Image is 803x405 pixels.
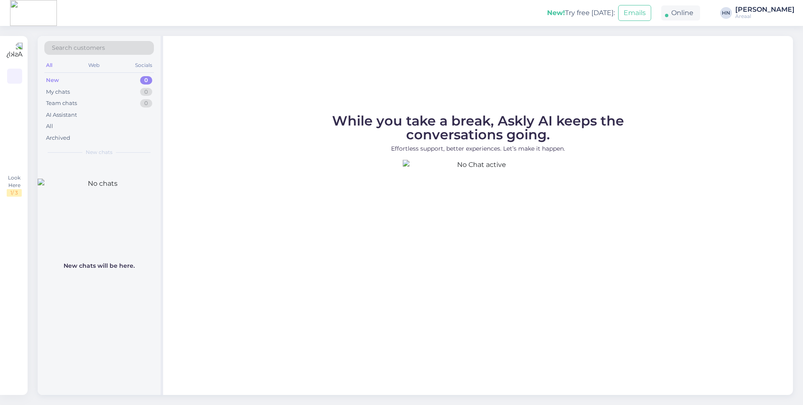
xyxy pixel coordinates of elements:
[87,60,101,71] div: Web
[661,5,700,21] div: Online
[403,160,553,310] img: No Chat active
[64,261,135,270] p: New chats will be here.
[140,76,152,85] div: 0
[46,76,59,85] div: New
[735,6,798,20] a: [PERSON_NAME]Areaal
[7,43,23,59] img: Askly Logo
[52,44,105,52] span: Search customers
[46,134,70,142] div: Archived
[86,149,113,156] span: New chats
[46,88,70,96] div: My chats
[720,7,732,19] div: HN
[140,99,152,108] div: 0
[618,5,651,21] button: Emails
[44,60,54,71] div: All
[294,144,662,153] p: Effortless support, better experiences. Let’s make it happen.
[332,113,624,143] span: While you take a break, Askly AI keeps the conversations going.
[133,60,154,71] div: Socials
[38,179,161,254] img: No chats
[46,122,53,131] div: All
[46,99,77,108] div: Team chats
[547,9,565,17] b: New!
[7,174,22,197] div: Look Here
[140,88,152,96] div: 0
[547,8,615,18] div: Try free [DATE]:
[7,189,22,197] div: 1 / 3
[46,111,77,119] div: AI Assistant
[735,13,795,20] div: Areaal
[735,6,795,13] div: [PERSON_NAME]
